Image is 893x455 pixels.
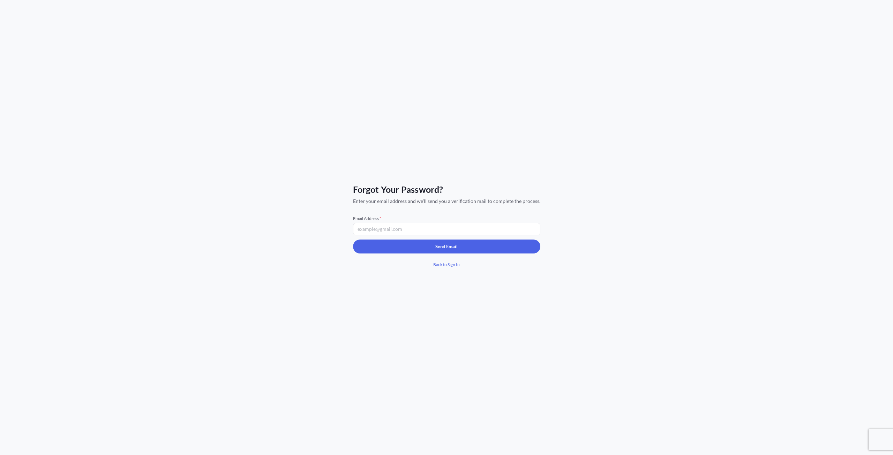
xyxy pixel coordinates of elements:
[353,216,540,221] span: Email Address
[353,198,540,205] span: Enter your email address and we'll send you a verification mail to complete the process.
[353,258,540,272] a: Back to Sign In
[433,261,460,268] span: Back to Sign In
[353,184,540,195] span: Forgot Your Password?
[435,243,458,250] p: Send Email
[353,240,540,253] button: Send Email
[353,223,540,235] input: example@gmail.com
